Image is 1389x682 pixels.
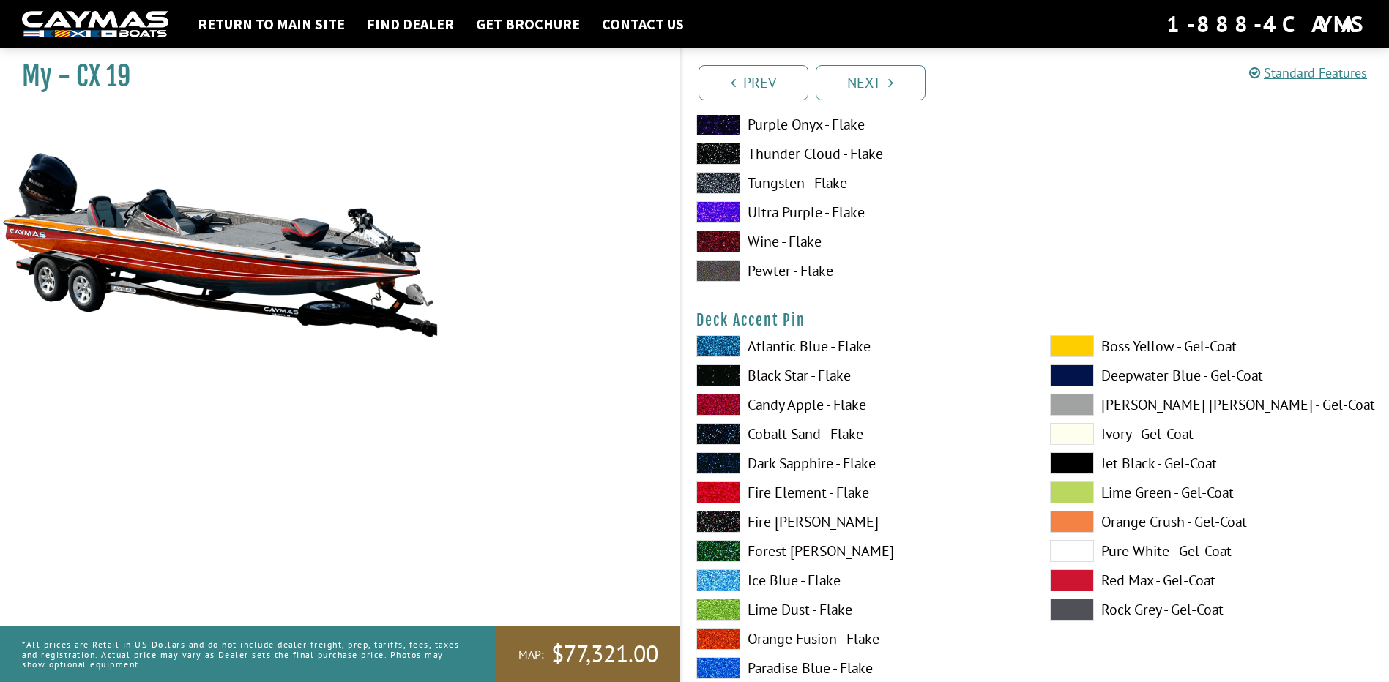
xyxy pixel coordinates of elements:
span: $77,321.00 [551,639,658,670]
a: MAP:$77,321.00 [496,626,680,682]
label: Rock Grey - Gel-Coat [1050,599,1374,621]
span: MAP: [518,647,544,662]
label: [PERSON_NAME] [PERSON_NAME] - Gel-Coat [1050,394,1374,416]
p: *All prices are Retail in US Dollars and do not include dealer freight, prep, tariffs, fees, taxe... [22,632,463,676]
label: Ultra Purple - Flake [696,201,1021,223]
label: Wine - Flake [696,231,1021,252]
a: Standard Features [1249,64,1367,81]
label: Cobalt Sand - Flake [696,423,1021,445]
label: Jet Black - Gel-Coat [1050,452,1374,474]
label: Lime Dust - Flake [696,599,1021,621]
label: Candy Apple - Flake [696,394,1021,416]
h4: Deck Accent Pin [696,311,1375,329]
label: Pewter - Flake [696,260,1021,282]
label: Orange Crush - Gel-Coat [1050,511,1374,533]
div: 1-888-4CAYMAS [1166,8,1367,40]
label: Purple Onyx - Flake [696,113,1021,135]
label: Boss Yellow - Gel-Coat [1050,335,1374,357]
a: Contact Us [595,15,691,34]
label: Atlantic Blue - Flake [696,335,1021,357]
label: Ivory - Gel-Coat [1050,423,1374,445]
h1: My - CX 19 [22,60,644,93]
label: Fire [PERSON_NAME] [696,511,1021,533]
a: Find Dealer [360,15,461,34]
label: Fire Element - Flake [696,481,1021,503]
a: Return to main site [190,15,352,34]
label: Pure White - Gel-Coat [1050,540,1374,562]
a: Next [816,65,926,100]
label: Tungsten - Flake [696,172,1021,194]
label: Ice Blue - Flake [696,569,1021,591]
label: Paradise Blue - Flake [696,657,1021,679]
label: Deepwater Blue - Gel-Coat [1050,364,1374,386]
label: Dark Sapphire - Flake [696,452,1021,474]
label: Black Star - Flake [696,364,1021,386]
a: Prev [699,65,808,100]
label: Thunder Cloud - Flake [696,143,1021,165]
label: Lime Green - Gel-Coat [1050,481,1374,503]
label: Red Max - Gel-Coat [1050,569,1374,591]
label: Orange Fusion - Flake [696,628,1021,650]
a: Get Brochure [469,15,587,34]
label: Forest [PERSON_NAME] [696,540,1021,562]
img: white-logo-c9c8dbefe5ff5ceceb0f0178aa75bf4bb51f6bca0971e226c86eb53dfe498488.png [22,11,168,38]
